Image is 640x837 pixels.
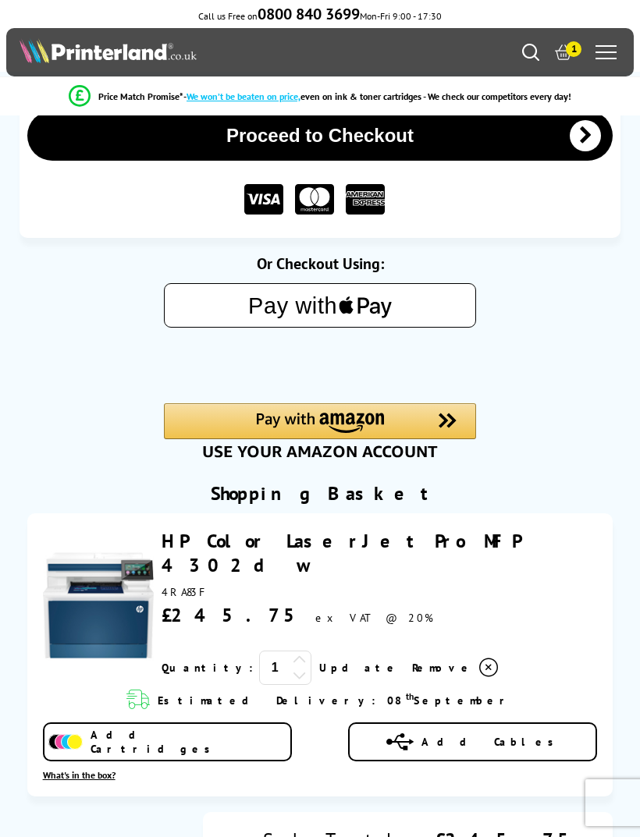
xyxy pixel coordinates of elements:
img: Add Cartridges [48,734,83,750]
img: HP Color LaserJet Pro MFP 4302dw [43,550,154,661]
div: Or Checkout Using: [20,254,621,274]
span: Price Match Promise* [98,90,183,102]
button: Proceed to Checkout [27,111,613,161]
span: We won’t be beaten on price, [187,90,300,102]
a: 0800 840 3699 [258,10,360,22]
a: Printerland Logo [20,38,320,66]
span: Quantity: [162,661,253,675]
a: Search [522,44,539,61]
span: Add Cartridges [91,728,291,756]
div: £245.75 [162,603,308,627]
span: Add Cables [421,735,562,749]
a: Update [319,661,400,675]
a: lnk_inthebox [43,769,116,781]
img: Printerland Logo [20,38,197,63]
span: ex VAT @ 20% [315,611,433,625]
span: Estimated Delivery: 08 September [158,690,514,709]
img: American Express [346,184,385,215]
h1: Shopping Basket [211,481,429,505]
sup: th [406,690,414,702]
div: Amazon Pay - Use your Amazon account [164,403,476,458]
a: HP Color LaserJet Pro MFP 4302dw [162,529,520,577]
a: 1 [555,44,572,61]
span: 1 [566,41,581,57]
span: What's in the box? [43,769,116,781]
img: MASTER CARD [295,184,334,215]
li: modal_Promise [8,83,632,110]
span: Remove [412,661,474,675]
div: - even on ink & toner cartridges - We check our competitors every day! [183,90,571,102]
b: 0800 840 3699 [258,4,360,24]
iframe: PayPal [164,338,476,391]
a: Delete item from your basket [412,656,500,679]
span: 4RA83F [162,585,210,599]
img: VISA [244,184,283,215]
